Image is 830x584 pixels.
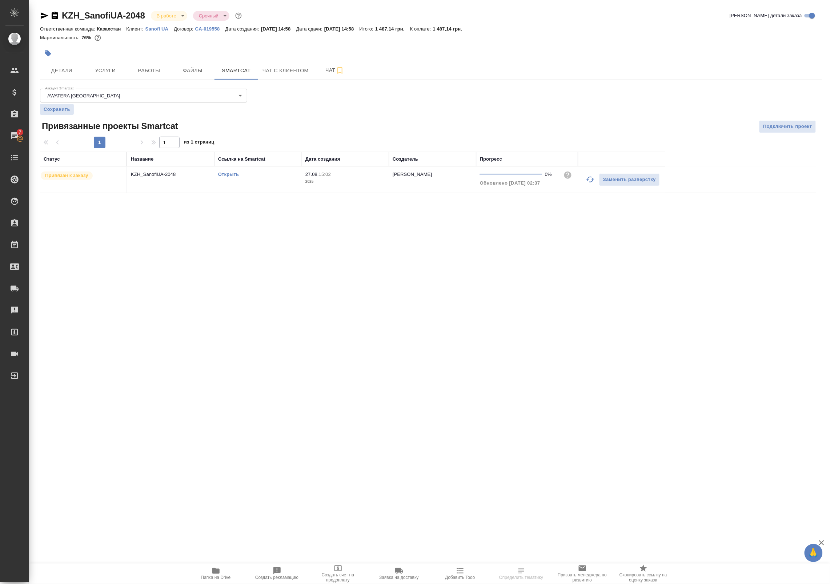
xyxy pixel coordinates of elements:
[40,104,74,115] button: Сохранить
[218,156,265,163] div: Ссылка на Smartcat
[324,26,360,32] p: [DATE] 14:58
[480,180,540,186] span: Обновлено [DATE] 02:37
[184,138,214,148] span: из 1 страниц
[599,173,660,186] button: Заменить разверстку
[805,544,823,562] button: 🙏
[305,172,319,177] p: 27.08,
[155,13,179,19] button: В работе
[44,66,79,75] span: Детали
[40,26,97,32] p: Ответственная команда:
[51,11,59,20] button: Скопировать ссылку
[197,13,221,19] button: Срочный
[126,26,145,32] p: Клиент:
[45,172,88,179] p: Привязан к заказу
[40,11,49,20] button: Скопировать ссылку для ЯМессенджера
[603,176,656,184] span: Заменить разверстку
[234,11,243,20] button: Доп статусы указывают на важность/срочность заказа
[336,66,344,75] svg: Подписаться
[218,172,239,177] a: Открыть
[40,89,247,102] div: AWATERA [GEOGRAPHIC_DATA]
[14,129,25,136] span: 7
[393,172,432,177] p: [PERSON_NAME]
[131,171,211,178] p: KZH_SanofiUA-2048
[45,93,123,99] button: AWATERA [GEOGRAPHIC_DATA]
[62,11,145,20] a: KZH_SanofiUA-2048
[393,156,418,163] div: Создатель
[195,26,225,32] p: CA-019558
[730,12,802,19] span: [PERSON_NAME] детали заказа
[195,25,225,32] a: CA-019558
[225,26,261,32] p: Дата создания:
[193,11,229,21] div: В работе
[40,120,178,132] span: Привязанные проекты Smartcat
[582,171,599,188] button: Обновить прогресс
[93,33,103,43] button: 0.00 UAH; 579.40 RUB;
[296,26,324,32] p: Дата сдачи:
[131,156,153,163] div: Название
[219,66,254,75] span: Smartcat
[175,66,210,75] span: Файлы
[261,26,296,32] p: [DATE] 14:58
[88,66,123,75] span: Услуги
[40,45,56,61] button: Добавить тэг
[480,156,502,163] div: Прогресс
[145,25,174,32] a: Sanofi UA
[433,26,468,32] p: 1 487,14 грн.
[132,66,167,75] span: Работы
[97,26,127,32] p: Казахстан
[305,156,340,163] div: Дата создания
[151,11,187,21] div: В работе
[807,545,820,561] span: 🙏
[262,66,309,75] span: Чат с клиентом
[44,106,70,113] span: Сохранить
[360,26,375,32] p: Итого:
[317,66,352,75] span: Чат
[763,122,812,131] span: Подключить проект
[375,26,410,32] p: 1 487,14 грн.
[759,120,816,133] button: Подключить проект
[174,26,195,32] p: Договор:
[2,127,27,145] a: 7
[410,26,433,32] p: К оплате:
[44,156,60,163] div: Статус
[40,35,81,40] p: Маржинальность:
[81,35,93,40] p: 76%
[305,178,385,185] p: 2025
[545,171,558,178] div: 0%
[145,26,174,32] p: Sanofi UA
[319,172,331,177] p: 15:02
